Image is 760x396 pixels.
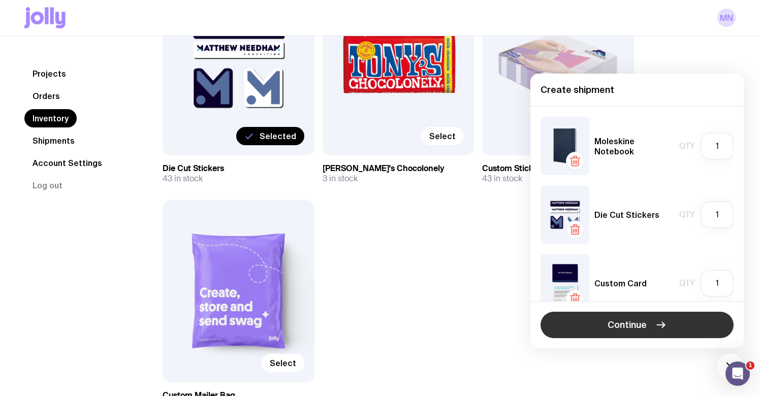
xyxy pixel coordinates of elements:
[260,131,296,141] span: Selected
[24,154,110,172] a: Account Settings
[482,174,522,184] span: 43 in stock
[323,174,358,184] span: 3 in stock
[679,278,695,288] span: Qty
[594,136,674,156] h5: Moleskine Notebook
[24,64,74,83] a: Projects
[24,131,83,150] a: Shipments
[717,9,736,27] a: MN
[24,176,71,194] button: Log out
[323,163,474,174] h3: [PERSON_NAME]'s Chocolonely
[24,109,77,127] a: Inventory
[541,312,734,338] button: Continue
[725,361,750,386] iframe: Intercom live chat
[608,319,647,331] span: Continue
[482,163,634,174] h3: Custom Sticky Notes
[163,174,203,184] span: 43 in stock
[746,361,754,370] span: 1
[594,210,659,220] h5: Die Cut Stickers
[679,141,695,151] span: Qty
[270,358,296,368] span: Select
[163,163,314,174] h3: Die Cut Stickers
[541,84,734,96] h4: Create shipment
[594,278,647,288] h5: Custom Card
[429,131,456,141] span: Select
[679,210,695,220] span: Qty
[24,87,68,105] a: Orders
